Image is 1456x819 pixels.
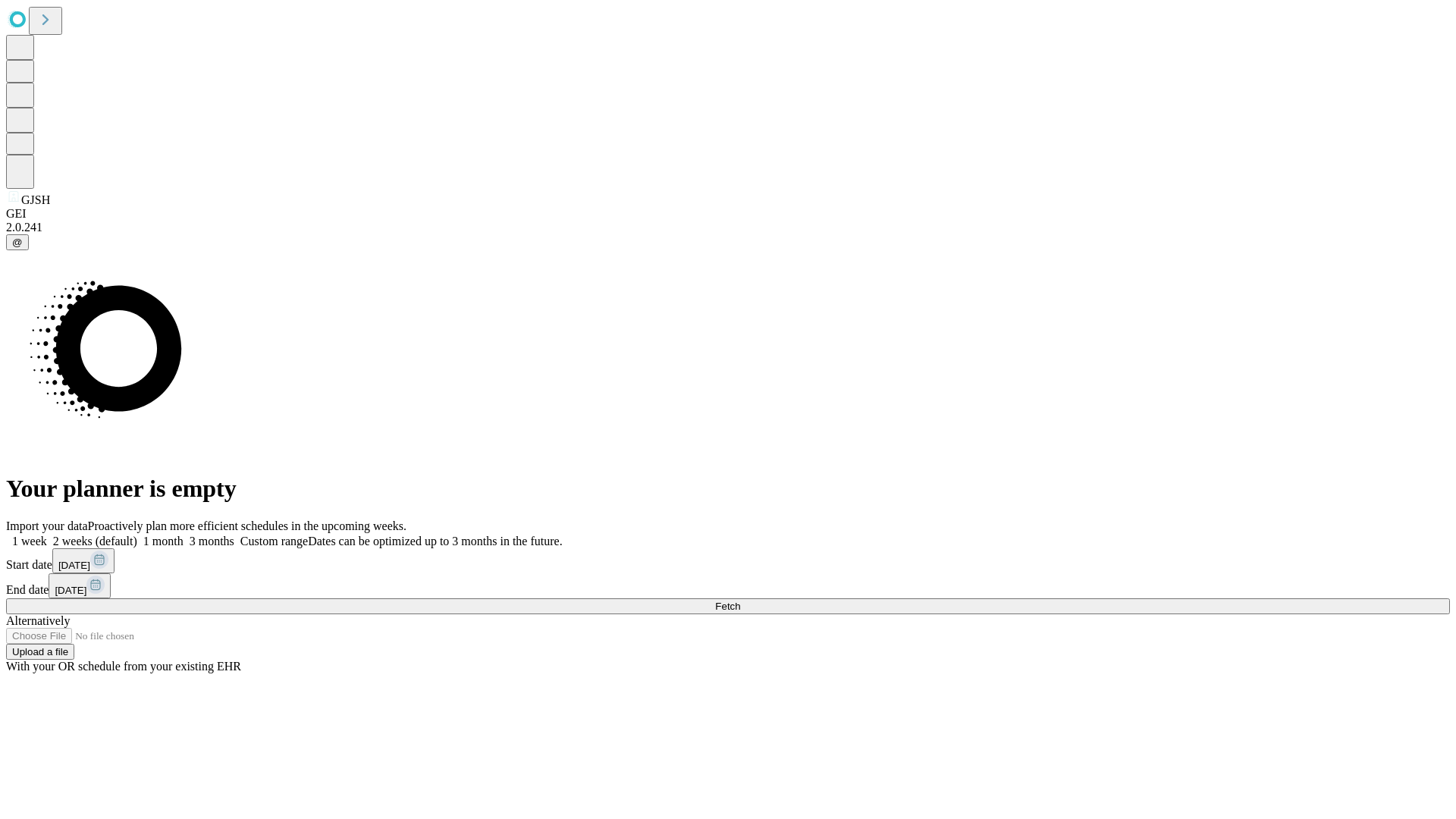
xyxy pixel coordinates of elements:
span: Alternatively [6,614,70,627]
button: Upload a file [6,644,74,660]
span: Custom range [240,535,308,548]
span: 3 months [190,535,234,548]
span: Fetch [715,601,740,612]
span: [DATE] [55,585,86,596]
span: 2 weeks (default) [53,535,137,548]
button: [DATE] [49,573,111,598]
span: 1 month [143,535,184,548]
button: @ [6,234,29,250]
h1: Your planner is empty [6,475,1450,503]
span: 1 week [12,535,47,548]
span: [DATE] [58,560,90,571]
span: Import your data [6,519,88,532]
span: With your OR schedule from your existing EHR [6,660,241,673]
div: GEI [6,207,1450,221]
div: 2.0.241 [6,221,1450,234]
span: GJSH [21,193,50,206]
span: Dates can be optimized up to 3 months in the future. [308,535,562,548]
span: Proactively plan more efficient schedules in the upcoming weeks. [88,519,406,532]
div: Start date [6,548,1450,573]
button: [DATE] [52,548,115,573]
div: End date [6,573,1450,598]
button: Fetch [6,598,1450,614]
span: @ [12,237,23,248]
